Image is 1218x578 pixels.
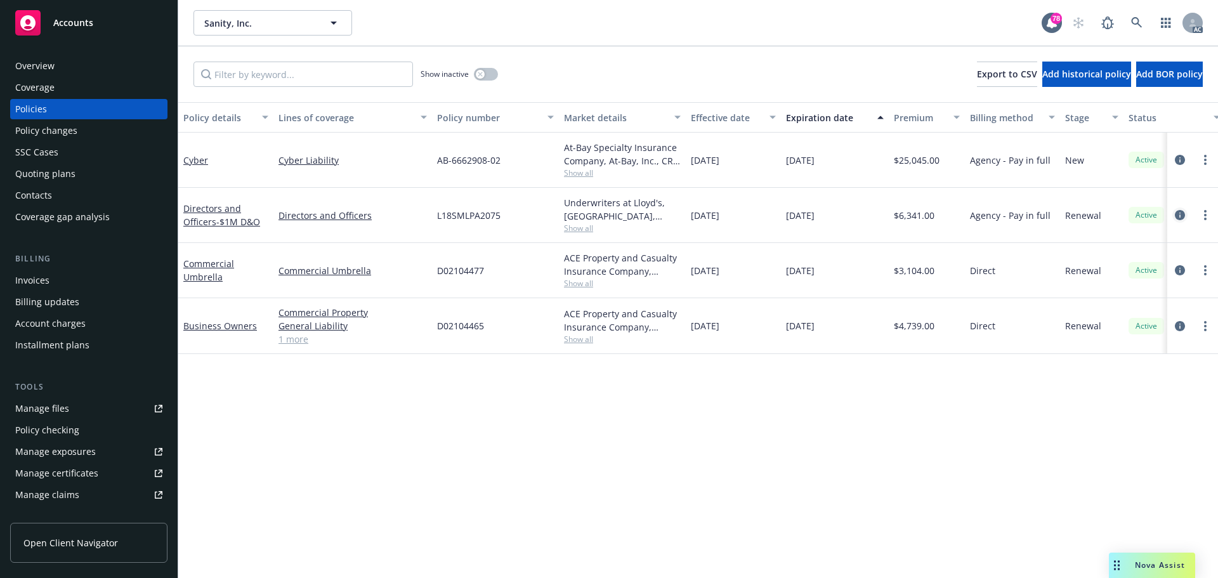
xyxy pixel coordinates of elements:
div: Quoting plans [15,164,75,184]
div: Effective date [691,111,762,124]
a: Coverage [10,77,167,98]
a: circleInformation [1172,319,1188,334]
div: Policy changes [15,121,77,141]
a: more [1198,152,1213,167]
span: Add historical policy [1042,68,1131,80]
button: Add historical policy [1042,62,1131,87]
a: Directors and Officers [183,202,260,228]
a: Cyber [183,154,208,166]
a: Manage claims [10,485,167,505]
span: [DATE] [786,264,815,277]
span: Add BOR policy [1136,68,1203,80]
button: Lines of coverage [273,102,432,133]
span: AB-6662908-02 [437,154,501,167]
a: circleInformation [1172,152,1188,167]
span: Direct [970,264,995,277]
span: Renewal [1065,209,1101,222]
div: Policy checking [15,420,79,440]
span: L18SMLPA2075 [437,209,501,222]
div: Overview [15,56,55,76]
div: Stage [1065,111,1104,124]
div: Invoices [15,270,49,291]
button: Premium [889,102,965,133]
span: [DATE] [691,154,719,167]
a: Overview [10,56,167,76]
div: Lines of coverage [278,111,413,124]
div: Premium [894,111,946,124]
a: Policies [10,99,167,119]
div: 78 [1051,13,1062,24]
div: Contacts [15,185,52,206]
button: Billing method [965,102,1060,133]
div: Tools [10,381,167,393]
a: more [1198,263,1213,278]
span: [DATE] [786,319,815,332]
span: D02104465 [437,319,484,332]
button: Sanity, Inc. [193,10,352,36]
a: 1 more [278,332,427,346]
span: Sanity, Inc. [204,16,314,30]
span: Nova Assist [1135,560,1185,570]
span: $4,739.00 [894,319,934,332]
div: Expiration date [786,111,870,124]
a: Manage BORs [10,506,167,527]
a: Business Owners [183,320,257,332]
div: Manage exposures [15,442,96,462]
a: Search [1124,10,1149,36]
span: Active [1134,265,1159,276]
span: Manage exposures [10,442,167,462]
div: Account charges [15,313,86,334]
a: Account charges [10,313,167,334]
button: Export to CSV [977,62,1037,87]
a: Policy changes [10,121,167,141]
span: [DATE] [691,264,719,277]
span: $6,341.00 [894,209,934,222]
a: Billing updates [10,292,167,312]
a: General Liability [278,319,427,332]
input: Filter by keyword... [193,62,413,87]
div: Manage files [15,398,69,419]
button: Nova Assist [1109,553,1195,578]
div: Policies [15,99,47,119]
span: Active [1134,154,1159,166]
a: Commercial Umbrella [183,258,234,283]
span: Show all [564,167,681,178]
span: Direct [970,319,995,332]
span: Open Client Navigator [23,536,118,549]
span: Show all [564,334,681,345]
span: Renewal [1065,319,1101,332]
span: Active [1134,320,1159,332]
a: Report a Bug [1095,10,1120,36]
a: Cyber Liability [278,154,427,167]
div: Underwriters at Lloyd's, [GEOGRAPHIC_DATA], [PERSON_NAME] of [GEOGRAPHIC_DATA], Scale Underwritin... [564,196,681,223]
button: Add BOR policy [1136,62,1203,87]
a: Quoting plans [10,164,167,184]
div: At-Bay Specialty Insurance Company, At-Bay, Inc., CRC Group [564,141,681,167]
span: Export to CSV [977,68,1037,80]
div: Policy details [183,111,254,124]
div: Billing method [970,111,1041,124]
span: - $1M D&O [216,216,260,228]
div: Manage BORs [15,506,75,527]
div: Coverage gap analysis [15,207,110,227]
div: Billing [10,253,167,265]
div: ACE Property and Casualty Insurance Company, Chubb Group [564,251,681,278]
div: Installment plans [15,335,89,355]
div: Billing updates [15,292,79,312]
a: Commercial Umbrella [278,264,427,277]
span: Agency - Pay in full [970,209,1051,222]
span: [DATE] [691,319,719,332]
a: Start snowing [1066,10,1091,36]
button: Effective date [686,102,781,133]
span: D02104477 [437,264,484,277]
button: Stage [1060,102,1123,133]
div: Manage claims [15,485,79,505]
div: Market details [564,111,667,124]
span: Agency - Pay in full [970,154,1051,167]
button: Policy number [432,102,559,133]
button: Expiration date [781,102,889,133]
div: SSC Cases [15,142,58,162]
a: SSC Cases [10,142,167,162]
span: Accounts [53,18,93,28]
a: Policy checking [10,420,167,440]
